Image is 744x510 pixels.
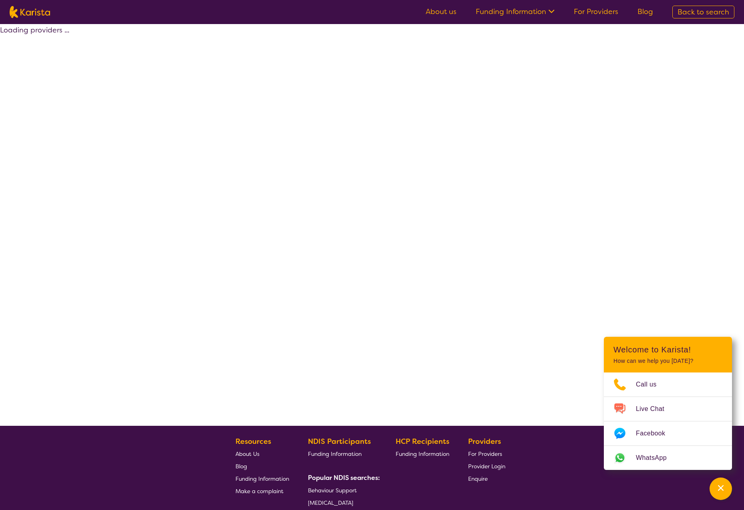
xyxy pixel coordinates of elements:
[426,7,456,16] a: About us
[235,463,247,470] span: Blog
[10,6,50,18] img: Karista logo
[308,447,377,460] a: Funding Information
[396,447,449,460] a: Funding Information
[468,463,505,470] span: Provider Login
[604,337,732,470] div: Channel Menu
[235,485,289,497] a: Make a complaint
[604,372,732,470] ul: Choose channel
[235,472,289,485] a: Funding Information
[672,6,734,18] a: Back to search
[235,460,289,472] a: Blog
[468,450,502,457] span: For Providers
[476,7,555,16] a: Funding Information
[235,447,289,460] a: About Us
[678,7,729,17] span: Back to search
[308,484,377,496] a: Behaviour Support
[468,447,505,460] a: For Providers
[468,475,488,482] span: Enquire
[396,450,449,457] span: Funding Information
[468,472,505,485] a: Enquire
[308,487,357,494] span: Behaviour Support
[604,446,732,470] a: Web link opens in a new tab.
[636,452,676,464] span: WhatsApp
[235,488,284,495] span: Make a complaint
[636,403,674,415] span: Live Chat
[308,474,380,482] b: Popular NDIS searches:
[468,437,501,446] b: Providers
[613,345,722,354] h2: Welcome to Karista!
[636,427,675,439] span: Facebook
[308,496,377,509] a: [MEDICAL_DATA]
[396,437,449,446] b: HCP Recipients
[637,7,653,16] a: Blog
[574,7,618,16] a: For Providers
[636,378,666,391] span: Call us
[468,460,505,472] a: Provider Login
[710,478,732,500] button: Channel Menu
[308,450,362,457] span: Funding Information
[308,499,353,506] span: [MEDICAL_DATA]
[235,475,289,482] span: Funding Information
[613,358,722,364] p: How can we help you [DATE]?
[308,437,371,446] b: NDIS Participants
[235,437,271,446] b: Resources
[235,450,259,457] span: About Us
